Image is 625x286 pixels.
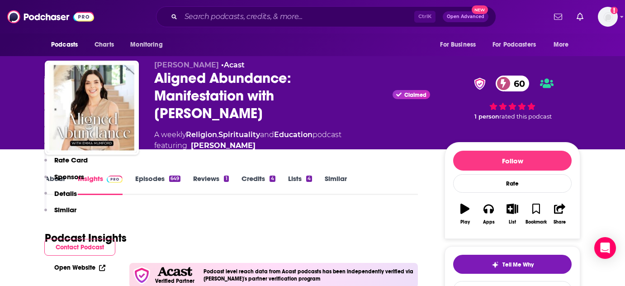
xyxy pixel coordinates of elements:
h4: Podcast level reach data from Acast podcasts has been independently verified via [PERSON_NAME]'s ... [204,268,414,282]
button: Apps [477,198,500,230]
a: Credits4 [241,174,275,195]
div: 649 [169,176,180,182]
a: Show notifications dropdown [573,9,587,24]
span: , [217,130,218,139]
a: Spirituality [218,130,260,139]
button: List [501,198,524,230]
img: User Profile [598,7,618,27]
a: Episodes649 [135,174,180,195]
div: Open Intercom Messenger [594,237,616,259]
div: Apps [483,219,495,225]
span: For Business [440,38,476,51]
button: tell me why sparkleTell Me Why [453,255,572,274]
span: Open Advanced [447,14,484,19]
a: Emma Mumford [191,140,256,151]
img: tell me why sparkle [492,261,499,268]
button: Open AdvancedNew [443,11,488,22]
button: open menu [45,36,90,53]
div: 1 [224,176,228,182]
button: Similar [44,205,76,222]
div: verified Badge60 1 personrated this podcast [445,61,580,135]
span: Claimed [404,93,426,97]
div: Rate [453,174,572,193]
p: Sponsors [54,172,84,181]
div: A weekly podcast [154,129,341,151]
a: Acast [224,61,245,69]
a: Open Website [54,264,105,272]
button: Contact Podcast [44,239,115,256]
span: • [221,61,245,69]
span: [PERSON_NAME] [154,61,219,69]
span: Charts [95,38,114,51]
img: Podchaser - Follow, Share and Rate Podcasts [7,8,94,25]
div: Play [460,219,470,225]
div: 4 [270,176,275,182]
span: More [554,38,569,51]
div: Bookmark [526,219,547,225]
img: verfied icon [133,267,151,284]
button: open menu [487,36,549,53]
span: Ctrl K [414,11,436,23]
button: Show profile menu [598,7,618,27]
div: Search podcasts, credits, & more... [156,6,496,27]
span: and [260,130,274,139]
span: Tell Me Why [502,261,534,268]
button: open menu [434,36,487,53]
button: Bookmark [524,198,548,230]
span: For Podcasters [492,38,536,51]
a: Charts [89,36,119,53]
button: Follow [453,151,572,171]
span: 1 person [474,113,499,120]
a: Education [274,130,312,139]
span: Logged in as vivianamoreno [598,7,618,27]
div: List [509,219,516,225]
div: 4 [306,176,312,182]
button: Play [453,198,477,230]
img: Acast [157,267,192,276]
button: Sponsors [44,172,84,189]
button: open menu [547,36,580,53]
span: rated this podcast [499,113,552,120]
span: New [472,5,488,14]
div: Share [554,219,566,225]
svg: Add a profile image [611,7,618,14]
img: Aligned Abundance: Manifestation with Emma Mumford [47,62,137,153]
button: Details [44,189,77,206]
a: Show notifications dropdown [550,9,566,24]
h5: Verified Partner [155,278,194,284]
img: verified Badge [471,78,488,90]
span: featuring [154,140,341,151]
a: Lists4 [288,174,312,195]
p: Similar [54,205,76,214]
button: Share [548,198,572,230]
span: 60 [505,76,530,91]
a: Similar [325,174,347,195]
a: Religion [186,130,217,139]
span: Podcasts [51,38,78,51]
a: Reviews1 [193,174,228,195]
span: Monitoring [130,38,162,51]
p: Details [54,189,77,198]
button: open menu [124,36,174,53]
input: Search podcasts, credits, & more... [181,10,414,24]
a: 60 [496,76,530,91]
